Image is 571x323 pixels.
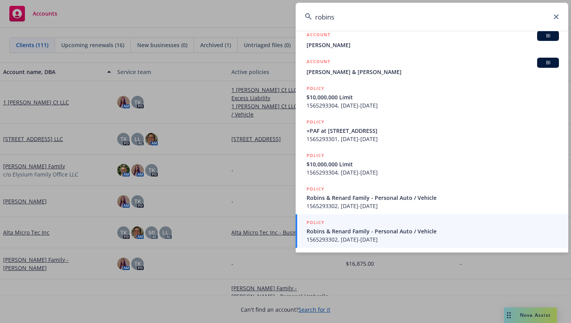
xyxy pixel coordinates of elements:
[307,101,559,109] span: 1565293304, [DATE]-[DATE]
[307,194,559,202] span: Robins & Renard Family - Personal Auto / Vehicle
[307,58,330,67] h5: ACCOUNT
[296,80,568,114] a: POLICY$10,000,000 Limit1565293304, [DATE]-[DATE]
[307,219,324,226] h5: POLICY
[307,235,559,244] span: 1565293302, [DATE]-[DATE]
[540,59,556,66] span: BI
[307,85,324,92] h5: POLICY
[296,3,568,31] input: Search...
[296,147,568,181] a: POLICY$10,000,000 Limit1565293304, [DATE]-[DATE]
[540,32,556,39] span: BI
[307,31,330,40] h5: ACCOUNT
[296,214,568,248] a: POLICYRobins & Renard Family - Personal Auto / Vehicle1565293302, [DATE]-[DATE]
[307,127,559,135] span: +PAF at [STREET_ADDRESS]
[296,181,568,214] a: POLICYRobins & Renard Family - Personal Auto / Vehicle1565293302, [DATE]-[DATE]
[307,160,559,168] span: $10,000,000 Limit
[307,185,324,193] h5: POLICY
[296,53,568,80] a: ACCOUNTBI[PERSON_NAME] & [PERSON_NAME]
[307,135,559,143] span: 1565293301, [DATE]-[DATE]
[307,118,324,126] h5: POLICY
[307,152,324,159] h5: POLICY
[307,168,559,177] span: 1565293304, [DATE]-[DATE]
[307,93,559,101] span: $10,000,000 Limit
[296,114,568,147] a: POLICY+PAF at [STREET_ADDRESS]1565293301, [DATE]-[DATE]
[307,227,559,235] span: Robins & Renard Family - Personal Auto / Vehicle
[307,41,559,49] span: [PERSON_NAME]
[307,68,559,76] span: [PERSON_NAME] & [PERSON_NAME]
[307,202,559,210] span: 1565293302, [DATE]-[DATE]
[296,26,568,53] a: ACCOUNTBI[PERSON_NAME]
